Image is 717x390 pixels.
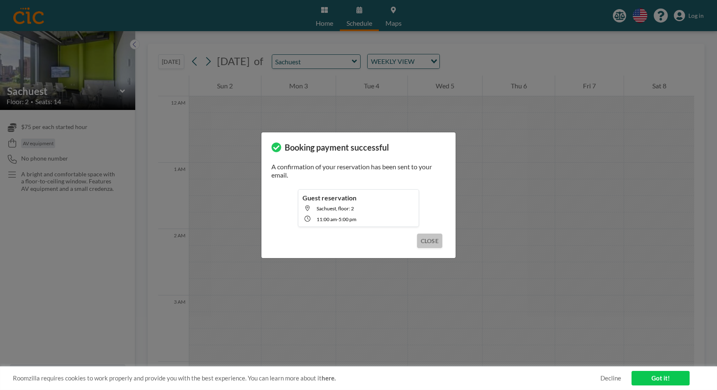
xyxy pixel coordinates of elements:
a: Got it! [632,371,690,385]
h3: Booking payment successful [285,142,389,153]
span: Sachuest, floor: 2 [317,205,354,212]
a: Decline [600,374,621,382]
span: 11:00 AM [317,216,337,222]
span: 5:00 PM [339,216,356,222]
button: CLOSE [417,234,442,248]
p: A confirmation of your reservation has been sent to your email. [271,163,446,179]
span: - [337,216,339,222]
a: here. [322,374,336,382]
h4: Guest reservation [302,194,356,202]
span: Roomzilla requires cookies to work properly and provide you with the best experience. You can lea... [13,374,600,382]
